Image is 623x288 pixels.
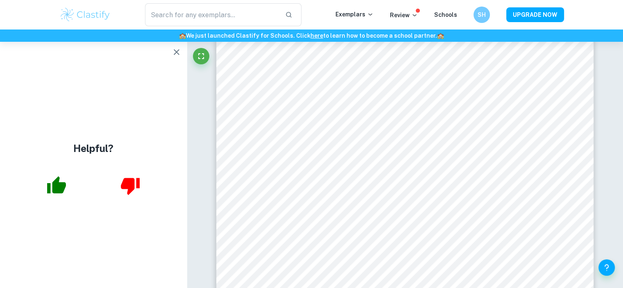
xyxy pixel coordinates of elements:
[477,10,486,19] h6: SH
[335,10,374,19] p: Exemplars
[193,48,209,64] button: Fullscreen
[2,31,621,40] h6: We just launched Clastify for Schools. Click to learn how to become a school partner.
[473,7,490,23] button: SH
[437,32,444,39] span: 🏫
[434,11,457,18] a: Schools
[506,7,564,22] button: UPGRADE NOW
[310,32,323,39] a: here
[145,3,279,26] input: Search for any exemplars...
[390,11,418,20] p: Review
[73,141,113,156] h4: Helpful?
[598,259,615,276] button: Help and Feedback
[59,7,111,23] img: Clastify logo
[179,32,186,39] span: 🏫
